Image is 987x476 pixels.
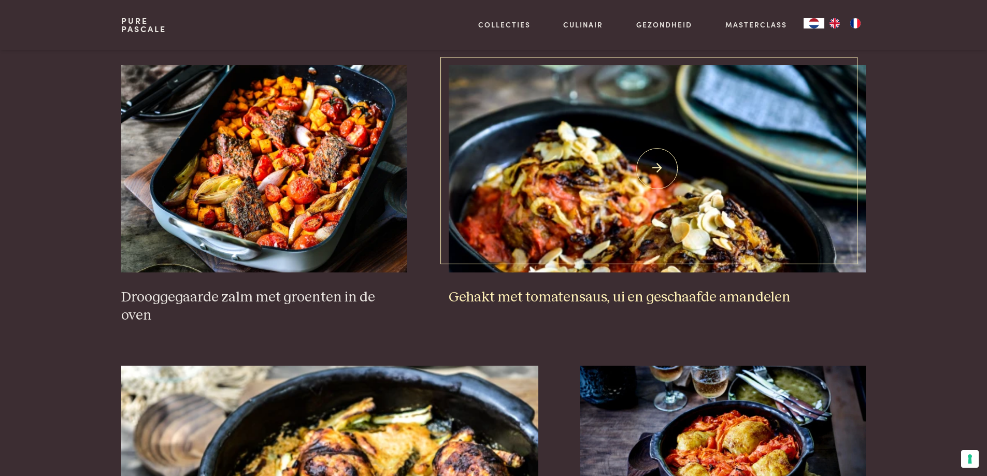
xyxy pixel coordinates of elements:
a: PurePascale [121,17,166,33]
img: Drooggegaarde zalm met groenten in de oven [121,65,407,272]
a: Drooggegaarde zalm met groenten in de oven Drooggegaarde zalm met groenten in de oven [121,65,407,325]
h3: Drooggegaarde zalm met groenten in de oven [121,289,407,324]
a: Gehakt met tomatensaus, ui en geschaafde amandelen Gehakt met tomatensaus, ui en geschaafde amand... [449,65,866,307]
a: NL [804,18,824,28]
a: EN [824,18,845,28]
a: FR [845,18,866,28]
button: Uw voorkeuren voor toestemming voor trackingtechnologieën [961,450,979,468]
a: Gezondheid [636,19,692,30]
a: Collecties [478,19,531,30]
a: Masterclass [725,19,787,30]
div: Language [804,18,824,28]
img: Gehakt met tomatensaus, ui en geschaafde amandelen [449,65,866,272]
ul: Language list [824,18,866,28]
h3: Gehakt met tomatensaus, ui en geschaafde amandelen [449,289,866,307]
a: Culinair [563,19,603,30]
aside: Language selected: Nederlands [804,18,866,28]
